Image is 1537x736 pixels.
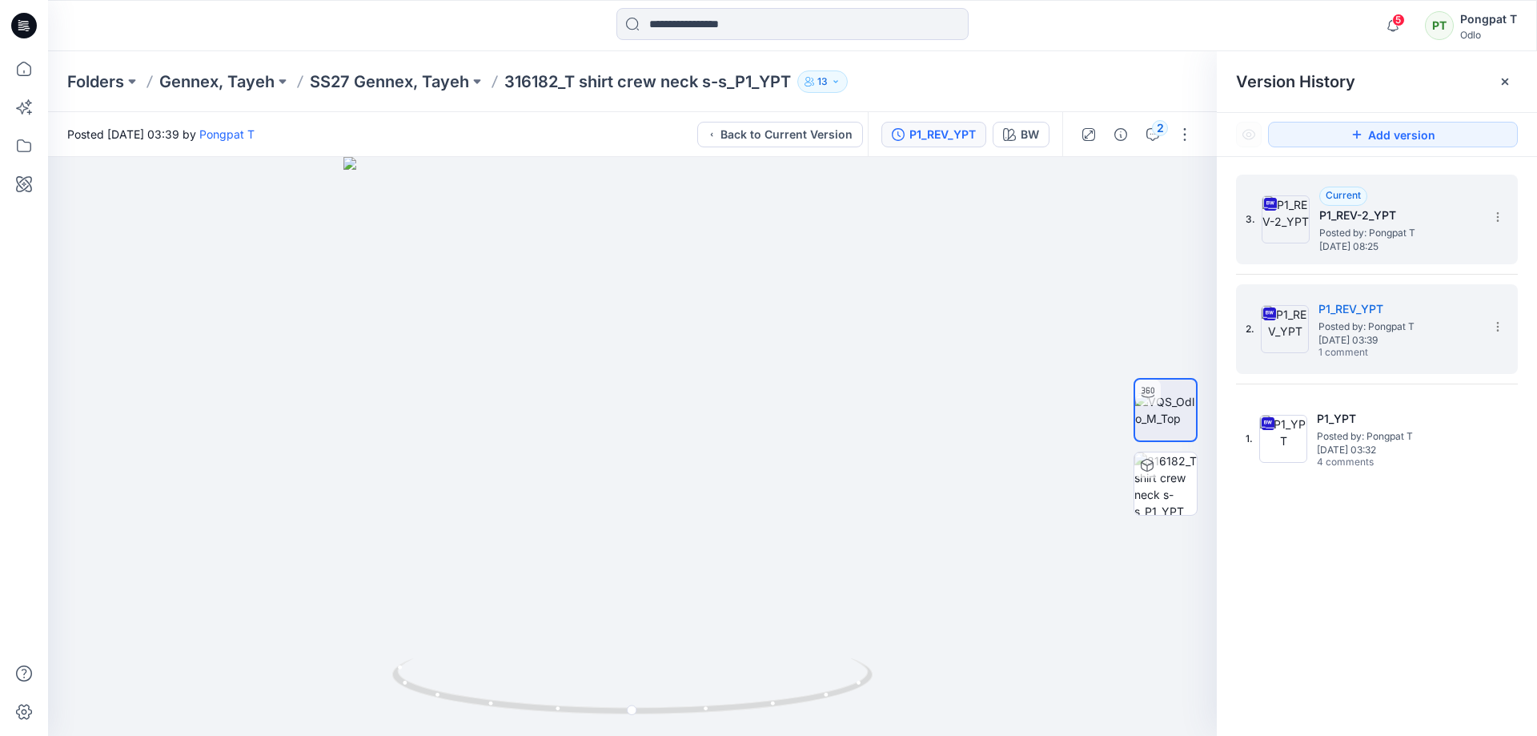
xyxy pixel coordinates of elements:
div: Odlo [1460,29,1517,41]
h5: P1_YPT [1317,409,1477,428]
div: Pongpat T [1460,10,1517,29]
div: P1_REV_YPT [909,126,976,143]
img: P1_YPT [1259,415,1307,463]
button: Add version [1268,122,1518,147]
button: P1_REV_YPT [881,122,986,147]
h5: P1_REV-2_YPT [1319,206,1479,225]
p: 13 [817,73,828,90]
span: Posted by: Pongpat T [1319,225,1479,241]
span: Version History [1236,72,1355,91]
a: Pongpat T [199,127,255,141]
button: BW [993,122,1049,147]
button: Show Hidden Versions [1236,122,1262,147]
p: 316182_T shirt crew neck s-s_P1_YPT [504,70,791,93]
span: 1. [1246,432,1253,446]
span: [DATE] 03:32 [1317,444,1477,456]
a: SS27 Gennex, Tayeh [310,70,469,93]
button: Back to Current Version [697,122,863,147]
span: 5 [1392,14,1405,26]
button: Details [1108,122,1134,147]
div: PT [1425,11,1454,40]
span: Posted by: Pongpat T [1317,428,1477,444]
span: Posted by: Pongpat T [1318,319,1479,335]
span: 2. [1246,322,1254,336]
button: Close [1499,75,1511,88]
div: BW [1021,126,1039,143]
img: VQS_Odlo_M_Top [1135,393,1196,427]
button: 13 [797,70,848,93]
span: Current [1326,189,1361,201]
span: 1 comment [1318,347,1431,360]
span: 3. [1246,212,1255,227]
span: [DATE] 03:39 [1318,335,1479,346]
img: 316182_T shirt crew neck s-s_P1_YPT BW [1134,452,1197,515]
span: Posted [DATE] 03:39 by [67,126,255,143]
span: 4 comments [1317,456,1429,469]
div: 2 [1152,120,1168,136]
button: 2 [1140,122,1166,147]
a: Gennex, Tayeh [159,70,275,93]
h5: P1_REV_YPT [1318,300,1479,319]
img: P1_REV_YPT [1261,305,1309,353]
a: Folders [67,70,124,93]
img: P1_REV-2_YPT [1262,195,1310,243]
span: [DATE] 08:25 [1319,241,1479,252]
